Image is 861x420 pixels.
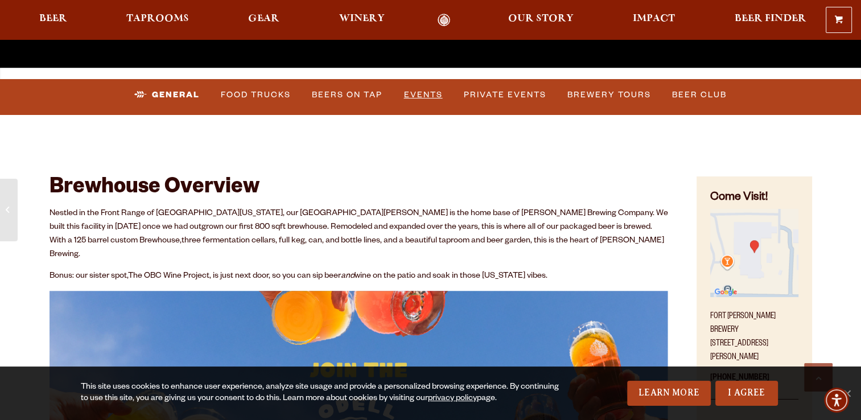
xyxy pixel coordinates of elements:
span: Winery [339,14,385,23]
a: Beer Club [668,82,731,108]
a: Impact [625,14,682,27]
a: Scroll to top [804,363,833,392]
span: Beer Finder [734,14,806,23]
a: General [130,82,204,108]
a: Learn More [627,381,711,406]
h4: Come Visit! [710,190,798,207]
p: Nestled in the Front Range of [GEOGRAPHIC_DATA][US_STATE], our [GEOGRAPHIC_DATA][PERSON_NAME] is ... [50,207,669,262]
a: Winery [332,14,392,27]
a: Gear [241,14,287,27]
p: [PHONE_NUMBER] [710,365,798,400]
span: Taprooms [126,14,189,23]
span: Impact [633,14,675,23]
span: three fermentation cellars, full keg, can, and bottle lines, and a beautiful taproom and beer gar... [50,237,664,260]
span: Beer [39,14,67,23]
a: Our Story [501,14,581,27]
a: Brewery Tours [563,82,656,108]
a: I Agree [715,381,778,406]
a: Private Events [459,82,551,108]
a: The OBC Wine Project [128,272,209,281]
div: Accessibility Menu [824,388,849,413]
img: Small thumbnail of location on map [710,209,798,297]
a: Odell Home [423,14,465,27]
a: Beers on Tap [307,82,387,108]
a: Beer Finder [727,14,813,27]
a: Taprooms [119,14,196,27]
a: Food Trucks [216,82,295,108]
p: Bonus: our sister spot, , is just next door, so you can sip beer wine on the patio and soak in th... [50,270,669,283]
span: Our Story [508,14,574,23]
div: This site uses cookies to enhance user experience, analyze site usage and provide a personalized ... [81,382,563,405]
a: Beer [32,14,75,27]
a: privacy policy [428,394,477,403]
p: Fort [PERSON_NAME] Brewery [STREET_ADDRESS][PERSON_NAME] [710,303,798,365]
em: and [341,272,355,281]
a: Find on Google Maps (opens in a new window) [710,291,798,300]
h2: Brewhouse Overview [50,176,669,201]
span: Gear [248,14,279,23]
a: Events [399,82,447,108]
